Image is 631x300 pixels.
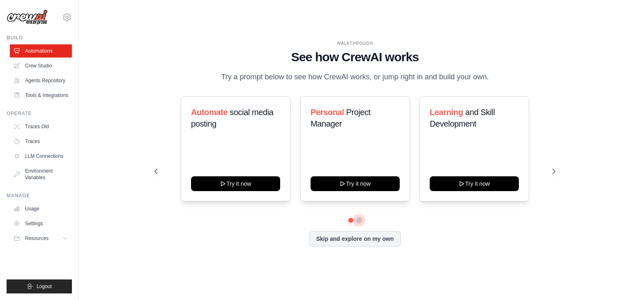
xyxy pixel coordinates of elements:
a: Traces [10,135,72,148]
button: Resources [10,232,72,245]
a: Automations [10,44,72,58]
a: Agents Repository [10,74,72,87]
a: Settings [10,217,72,230]
div: Manage [7,192,72,199]
button: Try it now [191,176,280,191]
div: Build [7,35,72,41]
a: LLM Connections [10,150,72,163]
iframe: Chat Widget [590,261,631,300]
span: Project Manager [311,108,371,128]
button: Try it now [311,176,400,191]
button: Logout [7,279,72,293]
a: Traces Old [10,120,72,133]
span: social media posting [191,108,274,128]
span: Automate [191,108,228,117]
div: WALKTHROUGH [154,40,555,46]
span: Resources [25,235,48,242]
div: Operate [7,110,72,117]
a: Usage [10,202,72,215]
p: Try a prompt below to see how CrewAI works, or jump right in and build your own. [217,71,493,83]
a: Tools & Integrations [10,89,72,102]
span: Personal [311,108,344,117]
img: Logo [7,9,48,25]
button: Skip and explore on my own [309,231,401,247]
span: Logout [37,283,52,290]
button: Try it now [430,176,519,191]
a: Crew Studio [10,59,72,72]
h1: See how CrewAI works [154,50,555,65]
a: Environment Variables [10,164,72,184]
span: Learning [430,108,463,117]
